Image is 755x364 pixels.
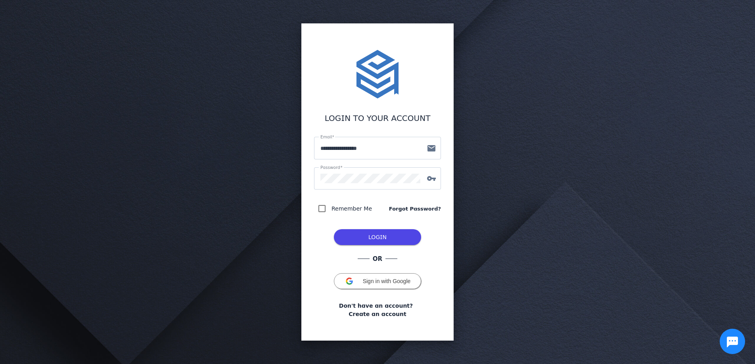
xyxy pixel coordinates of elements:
mat-label: Email [320,135,332,140]
span: OR [370,255,385,264]
mat-label: Password [320,165,340,170]
div: LOGIN TO YOUR ACCOUNT [314,112,441,124]
button: LOG IN [334,229,421,245]
span: Don't have an account? [339,302,413,310]
span: LOGIN [368,234,387,240]
button: Sign in with Google [334,273,421,289]
a: Forgot Password? [389,205,441,213]
img: stacktome.svg [352,49,403,100]
label: Remember Me [330,204,372,213]
mat-icon: mail [422,144,441,153]
span: Sign in with Google [363,278,411,284]
mat-icon: vpn_key [422,174,441,183]
a: Create an account [349,310,406,318]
